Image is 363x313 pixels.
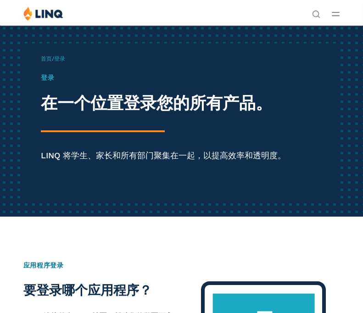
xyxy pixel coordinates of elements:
[23,6,63,21] img: LINQ |K-12 软件
[23,283,152,298] font: 要登录哪个应用程序？
[41,74,54,81] font: 登录
[41,150,322,162] p: LINQ 将学生、家长和所有部门聚集在一起，以提高效率和透明度。
[41,56,52,62] a: 首页
[312,6,320,17] nav: 实用程序导航
[23,262,64,269] font: 应用程序登录
[332,9,340,19] button: 打开主菜单
[41,56,65,62] span: /
[312,9,320,17] button: 打开搜索栏
[41,94,272,113] font: 在一个位置登录您的所有产品。
[54,56,65,62] span: 登录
